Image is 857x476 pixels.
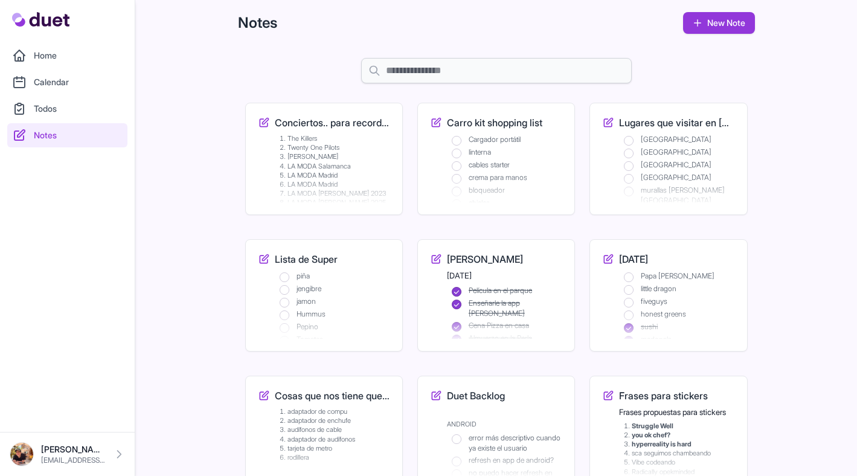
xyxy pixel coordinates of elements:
[41,443,106,455] p: [PERSON_NAME]
[624,284,734,294] li: little dragon
[602,252,734,339] a: Edit Agosto 2025
[624,271,734,281] li: Papa [PERSON_NAME]
[447,271,562,281] h2: [DATE]
[258,388,390,475] a: Edit Cosas que nos tiene que devolver Jeffrey
[430,115,562,202] a: Edit Carro kit shopping list
[624,309,734,320] li: honest greens
[624,135,734,145] li: [GEOGRAPHIC_DATA]
[10,442,125,466] a: [PERSON_NAME] [EMAIL_ADDRESS][DOMAIN_NAME]
[275,115,390,130] h3: Conciertos.. para recordar
[280,445,390,452] li: tarjeta de metro
[430,252,562,339] a: Edit Jeffrey Madrid
[452,433,562,453] li: error más descriptivo cuando ya existe el usuario
[632,431,670,439] strong: you ok chef?
[280,297,390,307] li: jamon
[624,147,734,158] li: [GEOGRAPHIC_DATA]
[452,160,562,170] li: cables starter
[10,442,34,466] img: IMG_0065.jpeg
[452,298,562,318] li: Enseñarle la app [PERSON_NAME]
[280,162,390,170] li: LA MODA Salamanca
[447,115,542,130] h3: Carro kit shopping list
[632,422,673,430] strong: Struggle Well
[238,13,277,33] h1: Notes
[624,173,734,183] li: [GEOGRAPHIC_DATA]
[280,144,390,152] li: Twenty One Pilots
[7,70,127,94] a: Calendar
[430,388,562,475] a: Edit Duet Backlog
[41,455,106,465] p: [EMAIL_ADDRESS][DOMAIN_NAME]
[447,388,505,403] h3: Duet Backlog
[280,172,390,179] li: LA MODA Madrid
[280,309,390,320] li: Hummus
[632,440,692,448] strong: hyperreality is hard
[619,115,734,130] h3: Lugares que visitar en [GEOGRAPHIC_DATA]
[624,297,734,307] li: fiveguys
[624,160,734,170] li: [GEOGRAPHIC_DATA]
[619,408,734,417] h2: Frases propuestas para stickers
[602,115,734,202] a: Edit Lugares que visitar en España
[280,417,390,425] li: adaptador de enchufe
[280,436,390,443] li: adaptador de audífonos
[280,271,390,281] li: piña
[452,173,562,183] li: crema para manos
[275,388,390,403] h3: Cosas que nos tiene que devolver [PERSON_NAME]
[602,388,734,475] a: Edit Frases para stickers
[7,43,127,68] a: Home
[258,252,390,339] a: Edit Lista de Super
[619,388,708,403] h3: Frases para stickers
[275,252,338,266] h3: Lista de Super
[452,147,562,158] li: linterna
[452,135,562,145] li: Cargador portátil
[683,12,755,34] a: New Note
[619,252,648,266] h3: [DATE]
[258,115,390,202] a: Edit Conciertos.. para recordar
[280,408,390,416] li: adaptador de compu
[7,123,127,147] a: Notes
[280,284,390,294] li: jengibre
[447,252,523,266] h3: [PERSON_NAME]
[280,135,390,143] li: The Killers
[280,426,390,434] li: audífonos de cable
[452,286,562,296] li: Película en el parque
[7,97,127,121] a: Todos
[447,420,562,428] p: ANDROID
[280,153,390,161] li: [PERSON_NAME]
